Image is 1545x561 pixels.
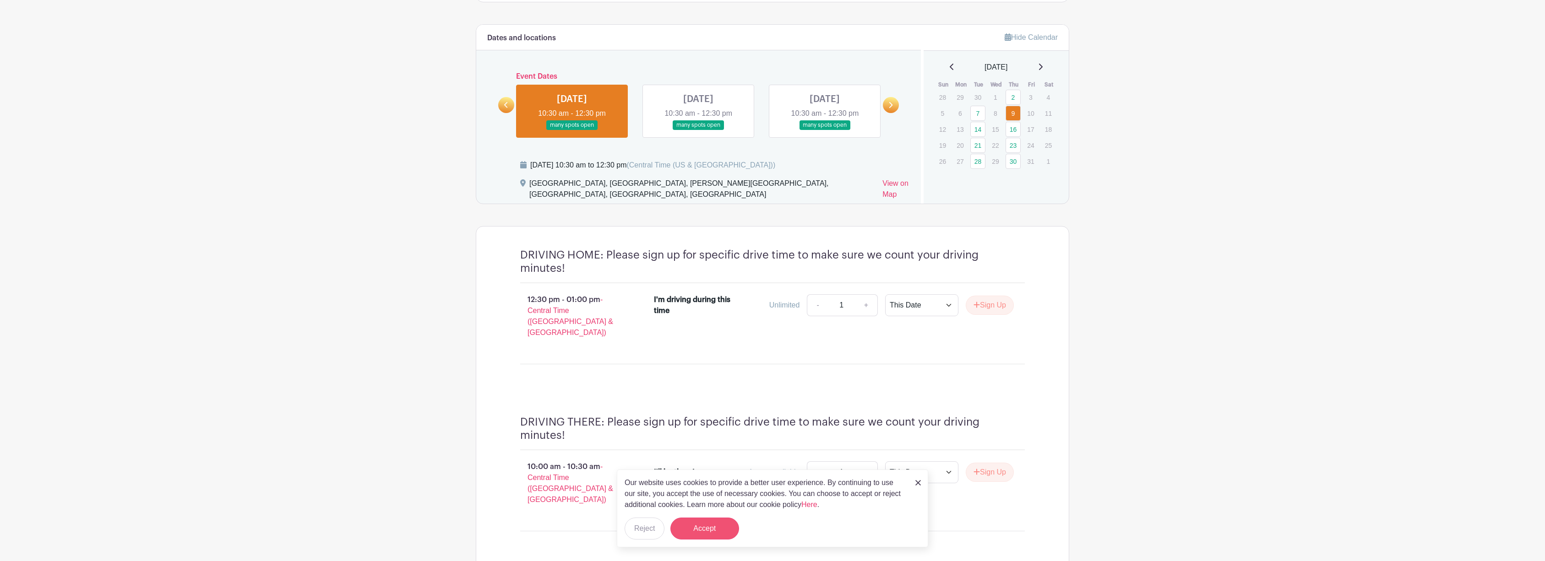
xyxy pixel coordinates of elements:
[966,296,1014,315] button: Sign Up
[530,160,775,171] div: [DATE] 10:30 am to 12:30 pm
[528,296,613,336] span: - Central Time ([GEOGRAPHIC_DATA] & [GEOGRAPHIC_DATA])
[506,291,639,342] p: 12:30 pm - 01:00 pm
[807,294,828,316] a: -
[1023,138,1038,152] p: 24
[988,122,1003,136] p: 15
[1006,106,1021,121] a: 9
[506,458,639,509] p: 10:00 am - 10:30 am
[520,415,1025,442] h4: DRIVING THERE: Please sign up for specific drive time to make sure we count your driving minutes!
[1041,138,1056,152] p: 25
[520,248,1025,275] h4: DRIVING HOME: Please sign up for specific drive time to make sure we count your driving minutes!
[952,154,968,168] p: 27
[1005,33,1058,41] a: Hide Calendar
[654,467,695,478] div: I'll be there!
[970,154,985,169] a: 28
[1023,106,1038,120] p: 10
[970,90,985,104] p: 30
[935,138,950,152] p: 19
[935,106,950,120] p: 5
[769,300,800,311] div: Unlimited
[670,518,739,539] button: Accept
[952,138,968,152] p: 20
[882,178,909,204] a: View on Map
[1041,122,1056,136] p: 18
[514,72,883,81] h6: Event Dates
[1023,90,1038,104] p: 3
[988,90,1003,104] p: 1
[801,501,817,508] a: Here
[935,154,950,168] p: 26
[1006,154,1021,169] a: 30
[952,122,968,136] p: 13
[487,34,556,43] h6: Dates and locations
[935,90,950,104] p: 28
[528,463,613,503] span: - Central Time ([GEOGRAPHIC_DATA] & [GEOGRAPHIC_DATA])
[988,138,1003,152] p: 22
[529,178,875,204] div: [GEOGRAPHIC_DATA], [GEOGRAPHIC_DATA], [PERSON_NAME][GEOGRAPHIC_DATA], [GEOGRAPHIC_DATA], [GEOGRAP...
[1040,80,1058,89] th: Sat
[1041,90,1056,104] p: 4
[625,477,906,510] p: Our website uses cookies to provide a better user experience. By continuing to use our site, you ...
[749,467,800,478] div: 1 spot available
[987,80,1005,89] th: Wed
[966,463,1014,482] button: Sign Up
[988,154,1003,168] p: 29
[952,106,968,120] p: 6
[855,294,878,316] a: +
[1041,154,1056,168] p: 1
[1006,90,1021,105] a: 2
[935,80,952,89] th: Sun
[952,90,968,104] p: 29
[855,461,878,483] a: +
[970,106,985,121] a: 7
[970,80,988,89] th: Tue
[625,518,664,539] button: Reject
[1006,138,1021,153] a: 23
[952,80,970,89] th: Mon
[1005,80,1023,89] th: Thu
[985,62,1007,73] span: [DATE]
[1041,106,1056,120] p: 11
[654,294,733,316] div: I'm driving during this time
[626,161,775,169] span: (Central Time (US & [GEOGRAPHIC_DATA]))
[915,480,921,485] img: close_button-5f87c8562297e5c2d7936805f587ecaba9071eb48480494691a3f1689db116b3.svg
[1023,80,1040,89] th: Fri
[1006,122,1021,137] a: 16
[970,122,985,137] a: 14
[935,122,950,136] p: 12
[1023,122,1038,136] p: 17
[970,138,985,153] a: 21
[988,106,1003,120] p: 8
[1023,154,1038,168] p: 31
[807,461,828,483] a: -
